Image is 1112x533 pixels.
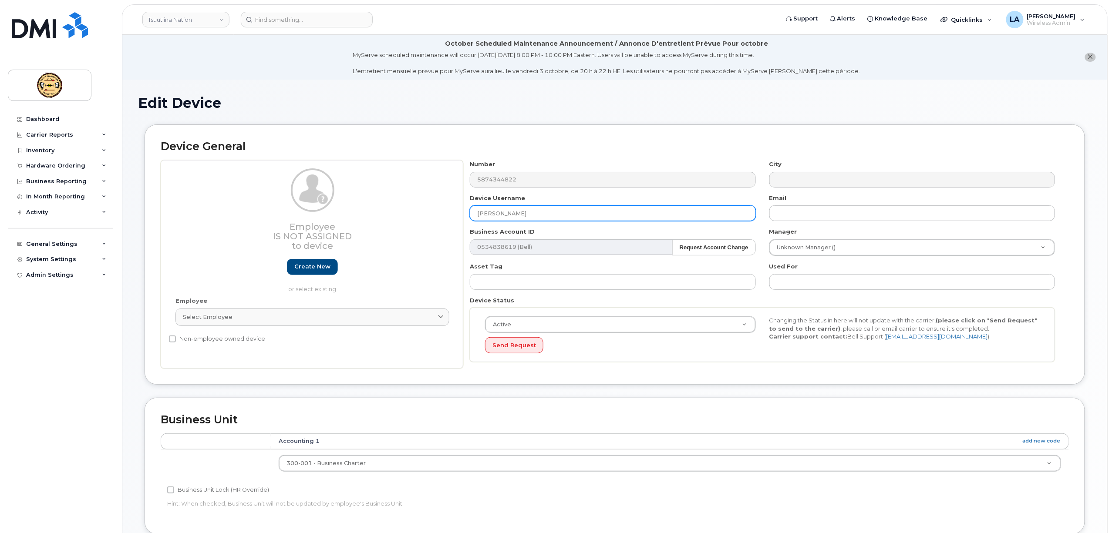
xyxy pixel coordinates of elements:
label: Employee [175,297,207,305]
p: Hint: When checked, Business Unit will not be updated by employee's Business Unit [167,499,759,508]
label: Business Account ID [470,228,535,236]
span: 300-001 - Business Charter [286,460,366,466]
a: [EMAIL_ADDRESS][DOMAIN_NAME] [886,333,987,340]
label: Business Unit Lock (HR Override) [167,485,269,495]
button: close notification [1085,53,1096,62]
div: Changing the Status in here will not update with the carrier, , please call or email carrier to e... [762,316,1046,341]
a: Select employee [175,308,449,326]
a: add new code [1023,437,1061,445]
div: October Scheduled Maintenance Announcement / Annonce D'entretient Prévue Pour octobre [445,39,768,48]
label: Manager [769,228,797,236]
div: MyServe scheduled maintenance will occur [DATE][DATE] 8:00 PM - 10:00 PM Eastern. Users will be u... [353,51,860,75]
label: Asset Tag [470,262,502,271]
strong: Carrier support contact: [769,333,847,340]
h2: Device General [161,141,1069,153]
a: Active [485,317,755,332]
h1: Edit Device [138,95,1092,111]
span: to device [292,241,333,251]
strong: (please click on "Send Request" to send to the carrier) [769,317,1037,332]
p: or select existing [175,285,449,293]
a: 300-001 - Business Charter [279,456,1061,471]
th: Accounting 1 [271,433,1069,449]
span: Unknown Manager () [772,244,836,251]
input: Non-employee owned device [169,335,176,342]
h2: Business Unit [161,414,1069,426]
span: Active [488,321,511,329]
label: Used For [769,262,798,271]
label: City [769,160,782,168]
label: Device Status [470,296,514,305]
input: Business Unit Lock (HR Override) [167,486,174,493]
strong: Request Account Change [680,244,748,251]
span: Is not assigned [273,231,352,241]
label: Device Username [470,194,525,202]
a: Unknown Manager () [770,240,1055,255]
label: Number [470,160,495,168]
button: Request Account Change [672,239,756,255]
h3: Employee [175,222,449,251]
label: Non-employee owned device [169,334,265,344]
span: Select employee [183,313,233,321]
a: Create new [287,259,338,275]
button: Send Request [485,337,543,353]
label: Email [769,194,787,202]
